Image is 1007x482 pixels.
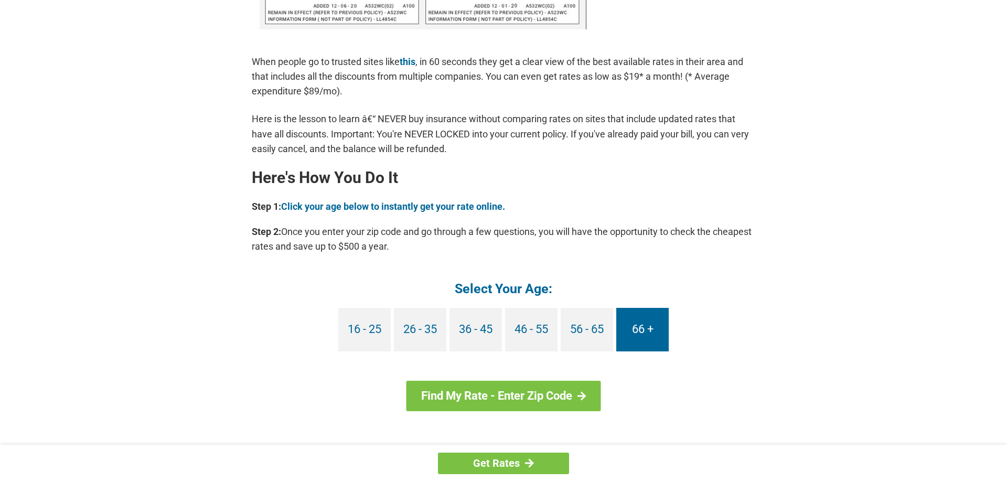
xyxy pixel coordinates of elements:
[252,224,755,254] p: Once you enter your zip code and go through a few questions, you will have the opportunity to che...
[438,453,569,474] a: Get Rates
[252,112,755,156] p: Here is the lesson to learn â€“ NEVER buy insurance without comparing rates on sites that include...
[406,381,601,411] a: Find My Rate - Enter Zip Code
[252,55,755,99] p: When people go to trusted sites like , in 60 seconds they get a clear view of the best available ...
[394,308,446,351] a: 26 - 35
[252,201,281,212] b: Step 1:
[252,169,755,186] h2: Here's How You Do It
[561,308,613,351] a: 56 - 65
[252,226,281,237] b: Step 2:
[505,308,558,351] a: 46 - 55
[616,308,669,351] a: 66 +
[400,56,415,67] a: this
[449,308,502,351] a: 36 - 45
[252,280,755,297] h4: Select Your Age:
[281,201,505,212] a: Click your age below to instantly get your rate online.
[338,308,391,351] a: 16 - 25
